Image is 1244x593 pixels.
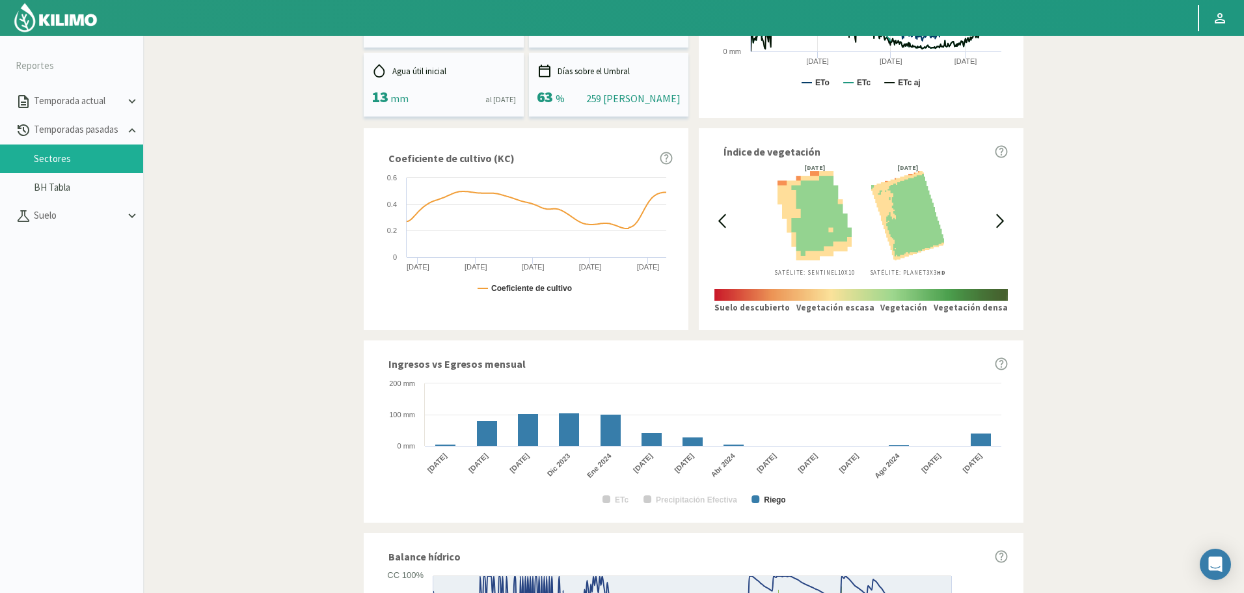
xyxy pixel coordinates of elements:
[467,451,490,474] text: [DATE]
[529,53,689,117] kil-mini-card: report-summary-cards.DAYS_ABOVE_THRESHOLD
[522,263,545,271] text: [DATE]
[961,451,984,474] text: [DATE]
[723,144,820,159] span: Índice de vegetación
[937,269,946,276] b: HD
[545,452,571,478] text: Dic 2023
[491,284,572,293] text: Coeficiente de cultivo
[837,451,860,474] text: [DATE]
[31,122,125,137] p: Temporadas pasadas
[465,263,487,271] text: [DATE]
[867,165,949,171] div: [DATE]
[954,57,977,65] text: [DATE]
[586,90,681,106] div: 259 [PERSON_NAME]
[387,174,397,182] text: 0.6
[637,263,660,271] text: [DATE]
[31,94,125,109] p: Temporada actual
[393,253,397,261] text: 0
[372,87,388,107] span: 13
[898,78,920,87] text: ETc aj
[388,549,461,564] span: Balance hídrico
[873,451,902,480] text: Ago 2024
[34,182,143,193] a: BH Tabla
[880,301,927,314] p: Vegetación
[656,495,737,504] text: Precipitación Efectiva
[34,153,143,165] a: Sectores
[387,227,397,234] text: 0.2
[556,92,565,105] span: %
[632,451,655,474] text: [DATE]
[398,442,416,450] text: 0 mm
[388,150,514,166] span: Coeficiente de cultivo (KC)
[934,301,1008,314] p: Vegetación densa
[880,57,902,65] text: [DATE]
[537,63,681,79] div: Días sobre el Umbral
[388,356,525,372] span: Ingresos vs Egresos mensual
[390,92,408,105] span: mm
[485,94,515,105] div: al [DATE]
[615,495,629,504] text: ETc
[537,87,553,107] span: 63
[407,263,429,271] text: [DATE]
[372,63,516,79] div: Agua útil inicial
[364,53,524,117] kil-mini-card: report-summary-cards.INITIAL_USEFUL_WATER
[774,268,856,277] p: Satélite: Sentinel
[579,263,602,271] text: [DATE]
[1200,549,1231,580] div: Open Intercom Messenger
[714,301,790,314] p: Suelo descubierto
[389,411,415,419] text: 100 mm
[920,451,943,474] text: [DATE]
[13,2,98,33] img: Kilimo
[723,48,742,55] text: 0 mm
[31,208,125,223] p: Suelo
[387,200,397,208] text: 0.4
[774,171,856,260] img: 417b8db6-b4f2-4aa7-a91f-0654fadd27a8_-_sentinel_-_2024-10-24.png
[709,451,737,478] text: Abr 2024
[838,269,855,276] span: 10X10
[774,165,856,171] div: [DATE]
[586,451,614,479] text: Ene 2024
[867,171,949,260] img: 417b8db6-b4f2-4aa7-a91f-0654fadd27a8_-_planet_-_2024-10-26.png
[673,451,696,474] text: [DATE]
[867,268,949,277] p: Satélite: Planet
[764,495,785,504] text: Riego
[926,269,946,276] span: 3X3
[389,379,415,387] text: 200 mm
[857,78,871,87] text: ETc
[796,451,819,474] text: [DATE]
[755,451,778,474] text: [DATE]
[796,301,874,314] p: Vegetación escasa
[806,57,829,65] text: [DATE]
[714,289,1008,301] img: scale
[508,451,531,474] text: [DATE]
[387,570,424,580] text: CC 100%
[426,451,448,474] text: [DATE]
[815,78,830,87] text: ETo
